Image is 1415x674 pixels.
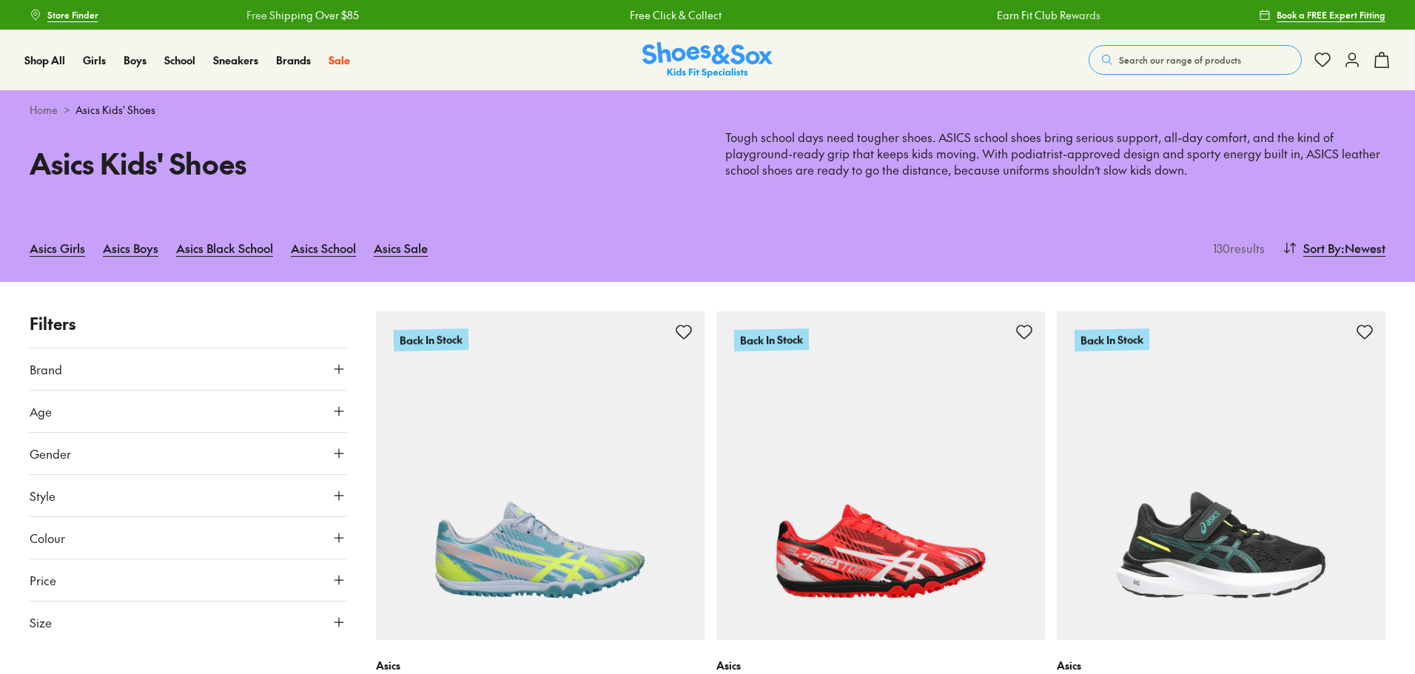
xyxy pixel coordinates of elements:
button: Age [30,391,346,432]
span: Shop All [24,53,65,67]
a: Boys [124,53,147,68]
span: Search our range of products [1119,53,1241,67]
a: Shoes & Sox [642,42,773,78]
span: Colour [30,529,65,547]
a: Store Finder [30,1,98,28]
span: Sort By [1303,239,1341,257]
span: : Newest [1341,239,1385,257]
a: Earn Fit Club Rewards [990,7,1094,23]
div: > [30,102,1385,118]
a: Shop All [24,53,65,68]
span: Brand [30,360,62,378]
a: Back In Stock [716,311,1045,640]
p: Back In Stock [734,328,809,351]
p: 130 results [1207,239,1265,257]
a: Asics Sale [374,232,428,264]
button: Search our range of products [1089,45,1302,75]
button: Style [30,475,346,516]
button: Size [30,601,346,643]
span: Store Finder [47,8,98,21]
p: Asics [1057,658,1385,673]
a: Book a FREE Expert Fitting [1259,1,1385,28]
span: Gender [30,445,71,462]
span: Brands [276,53,311,67]
a: Brands [276,53,311,68]
span: Boys [124,53,147,67]
h1: Asics Kids' Shoes [30,142,690,184]
p: Back In Stock [1075,328,1149,351]
button: Price [30,559,346,601]
span: School [164,53,195,67]
a: School [164,53,195,68]
p: Asics [376,658,705,673]
span: Age [30,402,52,420]
a: Free Click & Collect [623,7,715,23]
a: Asics Girls [30,232,85,264]
img: SNS_Logo_Responsive.svg [642,42,773,78]
a: Free Shipping Over $85 [240,7,352,23]
span: Girls [83,53,106,67]
p: Filters [30,311,346,336]
a: Girls [83,53,106,68]
p: Back In Stock [394,328,468,351]
a: Sneakers [213,53,258,68]
span: Sale [329,53,350,67]
span: Size [30,613,52,631]
button: Gender [30,433,346,474]
a: Asics Black School [176,232,273,264]
a: Asics School [291,232,356,264]
span: Style [30,487,56,505]
button: Sort By:Newest [1283,232,1385,264]
button: Brand [30,348,346,390]
p: Asics [716,658,1045,673]
span: Price [30,571,56,589]
a: Sale [329,53,350,68]
a: Asics Boys [103,232,158,264]
p: Tough school days need tougher shoes. ASICS school shoes bring serious support, all-day comfort, ... [725,129,1385,178]
span: Asics Kids' Shoes [75,102,155,118]
span: Book a FREE Expert Fitting [1277,8,1385,21]
a: Back In Stock [1057,311,1385,640]
span: Sneakers [213,53,258,67]
a: Back In Stock [376,311,705,640]
a: Home [30,102,58,118]
button: Colour [30,517,346,559]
